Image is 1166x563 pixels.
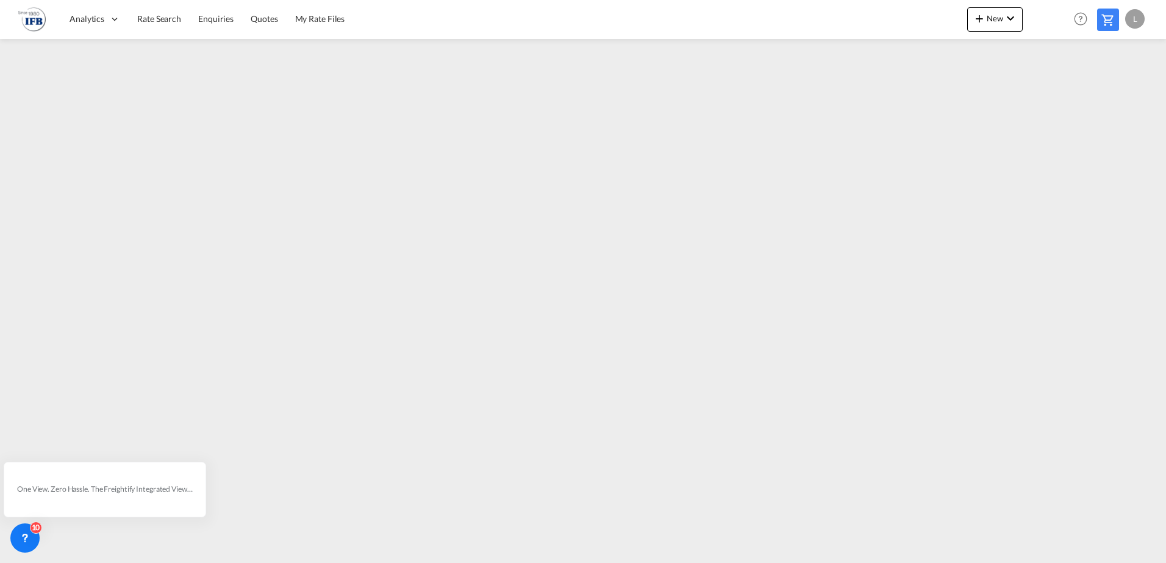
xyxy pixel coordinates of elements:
md-icon: icon-chevron-down [1003,11,1018,26]
div: L [1125,9,1145,29]
span: New [972,13,1018,23]
button: icon-plus 400-fgNewicon-chevron-down [967,7,1023,32]
span: Rate Search [137,13,181,24]
span: My Rate Files [295,13,345,24]
img: de31bbe0256b11eebba44b54815f083d.png [18,5,46,33]
div: Help [1070,9,1097,30]
md-icon: icon-plus 400-fg [972,11,987,26]
span: Quotes [251,13,277,24]
span: Analytics [70,13,104,25]
span: Help [1070,9,1091,29]
span: Enquiries [198,13,234,24]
